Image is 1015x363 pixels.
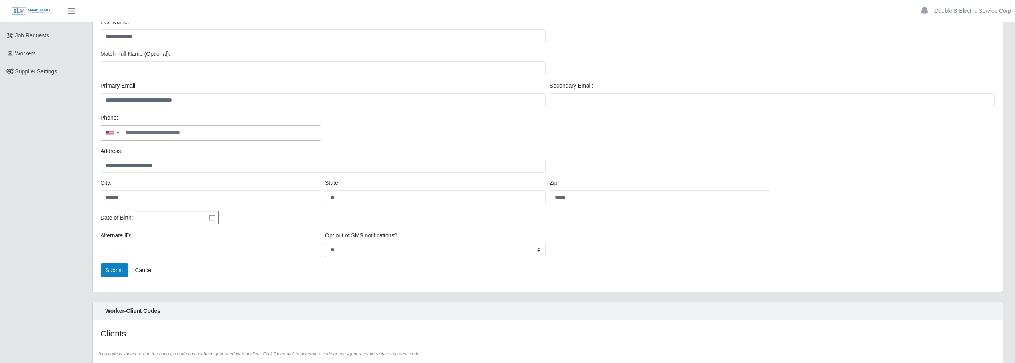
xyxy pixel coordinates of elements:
[105,308,160,314] strong: Worker-Client Codes
[325,232,397,240] label: Opt out of SMS notifications?
[130,263,158,277] a: Cancel
[15,32,49,39] span: Job Requests
[15,50,36,57] span: Workers
[550,179,559,187] label: Zip:
[934,7,1011,15] a: Double S Electric Service Corp
[101,126,123,140] div: Country Code Selector
[101,214,133,222] label: Date of Birth:
[101,50,170,58] label: Match Full Name (Optional):
[15,68,57,75] span: Supplier Settings
[11,7,51,16] img: SLM Logo
[101,179,112,187] label: City:
[116,131,120,134] span: ▼
[325,179,340,187] label: State:
[101,18,129,26] label: Last Name:
[101,114,118,122] label: Phone:
[101,328,466,338] h4: Clients
[101,82,137,90] label: Primary Email:
[101,232,132,240] label: Alternate ID:
[101,263,128,277] button: Submit
[550,82,593,90] label: Secondary Email:
[101,147,122,155] label: Address:
[99,351,421,356] i: If no code is shown next to the button, a code has not been generated for that client. Click "gen...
